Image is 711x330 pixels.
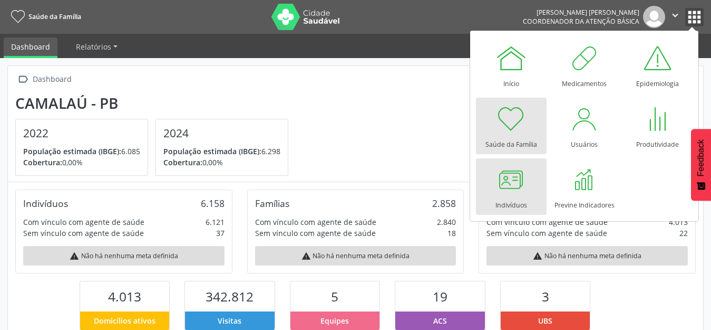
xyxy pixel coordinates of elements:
[433,288,447,305] span: 19
[216,228,225,239] div: 37
[622,37,693,93] a: Epidemiologia
[476,37,547,93] a: Início
[331,288,338,305] span: 5
[163,146,280,157] p: 6.298
[28,12,81,21] span: Saúde da Família
[163,146,261,156] span: População estimada (IBGE):
[23,146,140,157] p: 6.085
[486,228,607,239] div: Sem vínculo com agente de saúde
[665,6,685,28] button: 
[669,216,688,228] div: 4.013
[255,216,376,228] div: Com vínculo com agente de saúde
[163,157,202,167] span: Cobertura:
[31,72,73,87] div: Dashboard
[206,216,225,228] div: 6.121
[476,158,547,215] a: Indivíduos
[433,315,447,326] span: ACS
[447,228,456,239] div: 18
[163,157,280,168] p: 0,00%
[255,246,456,266] div: Não há nenhuma meta definida
[685,8,704,26] button: apps
[538,315,552,326] span: UBS
[679,228,688,239] div: 22
[476,98,547,154] a: Saúde da Família
[669,10,681,21] i: 
[486,216,608,228] div: Com vínculo com agente de saúde
[23,216,144,228] div: Com vínculo com agente de saúde
[15,95,296,112] div: Camalaú - PB
[23,228,144,239] div: Sem vínculo com agente de saúde
[23,157,62,167] span: Cobertura:
[15,72,31,87] i: 
[69,37,125,56] a: Relatórios
[108,288,141,305] span: 4.013
[549,37,620,93] a: Medicamentos
[486,246,688,266] div: Não há nenhuma meta definida
[94,315,155,326] span: Domicílios ativos
[255,228,376,239] div: Sem vínculo com agente de saúde
[201,197,225,209] div: 6.158
[301,251,311,261] i: warning
[23,157,140,168] p: 0,00%
[320,315,349,326] span: Equipes
[23,246,225,266] div: Não há nenhuma meta definida
[533,251,542,261] i: warning
[76,42,111,52] span: Relatórios
[523,8,639,17] div: [PERSON_NAME] [PERSON_NAME]
[218,315,241,326] span: Visitas
[691,129,711,201] button: Feedback - Mostrar pesquisa
[523,17,639,26] span: Coordenador da Atenção Básica
[432,197,456,209] div: 2.858
[549,158,620,215] a: Previne Indicadores
[4,37,57,58] a: Dashboard
[549,98,620,154] a: Usuários
[255,197,289,209] div: Famílias
[437,216,456,228] div: 2.840
[206,288,254,305] span: 342.812
[542,288,549,305] span: 3
[15,72,73,87] a:  Dashboard
[696,139,706,176] span: Feedback
[23,197,68,209] div: Indivíduos
[7,8,81,25] a: Saúde da Família
[23,146,121,156] span: População estimada (IBGE):
[23,127,140,140] h4: 2022
[70,251,79,261] i: warning
[622,98,693,154] a: Produtividade
[163,127,280,140] h4: 2024
[643,6,665,28] img: img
